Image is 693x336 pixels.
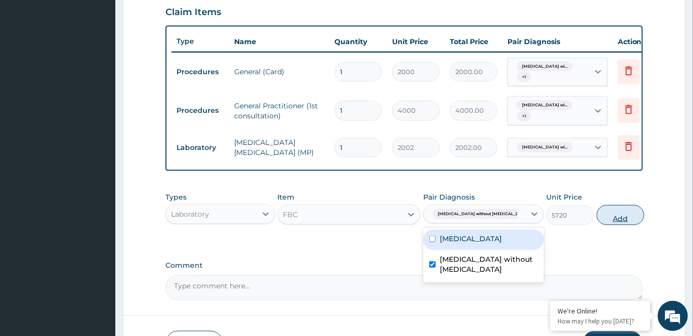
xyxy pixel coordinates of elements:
[502,32,613,52] th: Pair Diagnosis
[171,138,229,157] td: Laboratory
[558,317,643,325] p: How may I help you today?
[283,210,298,220] div: FBC
[440,254,538,274] label: [MEDICAL_DATA] without [MEDICAL_DATA]
[547,192,583,202] label: Unit Price
[329,32,387,52] th: Quantity
[171,101,229,120] td: Procedures
[165,261,643,270] label: Comment
[433,209,534,219] span: [MEDICAL_DATA] without [MEDICAL_DATA]
[517,62,573,72] span: [MEDICAL_DATA] wi...
[278,192,295,202] label: Item
[165,7,221,18] h3: Claim Items
[229,32,329,52] th: Name
[229,96,329,126] td: General Practitioner (1st consultation)
[613,32,663,52] th: Actions
[229,132,329,162] td: [MEDICAL_DATA] [MEDICAL_DATA] (MP)
[597,205,644,225] button: Add
[165,193,187,202] label: Types
[229,62,329,82] td: General (Card)
[440,234,502,244] label: [MEDICAL_DATA]
[423,192,475,202] label: Pair Diagnosis
[171,209,209,219] div: Laboratory
[164,5,189,29] div: Minimize live chat window
[517,72,531,82] span: + 1
[171,63,229,81] td: Procedures
[387,32,445,52] th: Unit Price
[517,142,573,152] span: [MEDICAL_DATA] wi...
[517,100,573,110] span: [MEDICAL_DATA] wi...
[445,32,502,52] th: Total Price
[19,50,41,75] img: d_794563401_company_1708531726252_794563401
[5,227,191,262] textarea: Type your message and hit 'Enter'
[58,103,138,204] span: We're online!
[517,111,531,121] span: + 1
[558,306,643,315] div: We're Online!
[171,32,229,51] th: Type
[52,56,168,69] div: Chat with us now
